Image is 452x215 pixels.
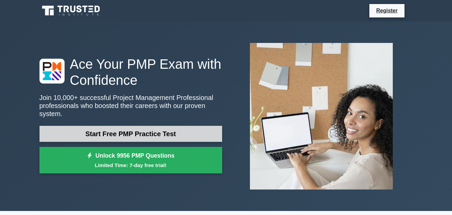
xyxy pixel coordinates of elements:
[39,126,222,142] a: Start Free PMP Practice Test
[48,161,214,169] small: Limited Time: 7-day free trial!
[39,56,222,88] h1: Ace Your PMP Exam with Confidence
[372,6,401,15] a: Register
[39,147,222,174] a: Unlock 9956 PMP QuestionsLimited Time: 7-day free trial!
[39,94,222,118] p: Join 10,000+ successful Project Management Professional professionals who boosted their careers w...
